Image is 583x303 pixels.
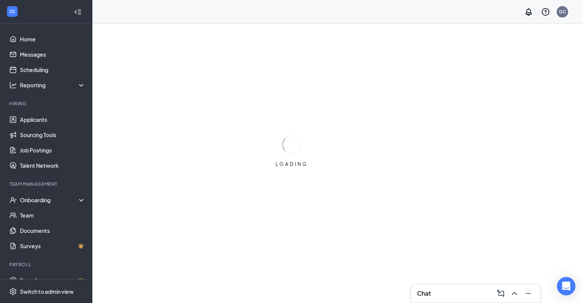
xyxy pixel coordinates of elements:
[74,8,82,16] svg: Collapse
[20,62,85,77] a: Scheduling
[20,81,86,89] div: Reporting
[9,261,84,268] div: Payroll
[508,287,521,300] button: ChevronUp
[20,223,85,238] a: Documents
[510,289,519,298] svg: ChevronUp
[557,277,575,295] div: Open Intercom Messenger
[559,8,566,15] div: GC
[524,289,533,298] svg: Minimize
[20,208,85,223] a: Team
[20,142,85,158] a: Job Postings
[522,287,534,300] button: Minimize
[9,288,17,295] svg: Settings
[9,181,84,187] div: Team Management
[20,127,85,142] a: Sourcing Tools
[20,288,74,295] div: Switch to admin view
[20,273,85,288] a: PayrollCrown
[20,31,85,47] a: Home
[417,289,431,298] h3: Chat
[496,289,505,298] svg: ComposeMessage
[20,238,85,254] a: SurveysCrown
[541,7,550,16] svg: QuestionInfo
[8,8,16,15] svg: WorkstreamLogo
[9,81,17,89] svg: Analysis
[524,7,533,16] svg: Notifications
[20,196,79,204] div: Onboarding
[20,47,85,62] a: Messages
[20,112,85,127] a: Applicants
[494,287,507,300] button: ComposeMessage
[273,161,311,167] div: LOADING
[9,196,17,204] svg: UserCheck
[9,100,84,107] div: Hiring
[20,158,85,173] a: Talent Network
